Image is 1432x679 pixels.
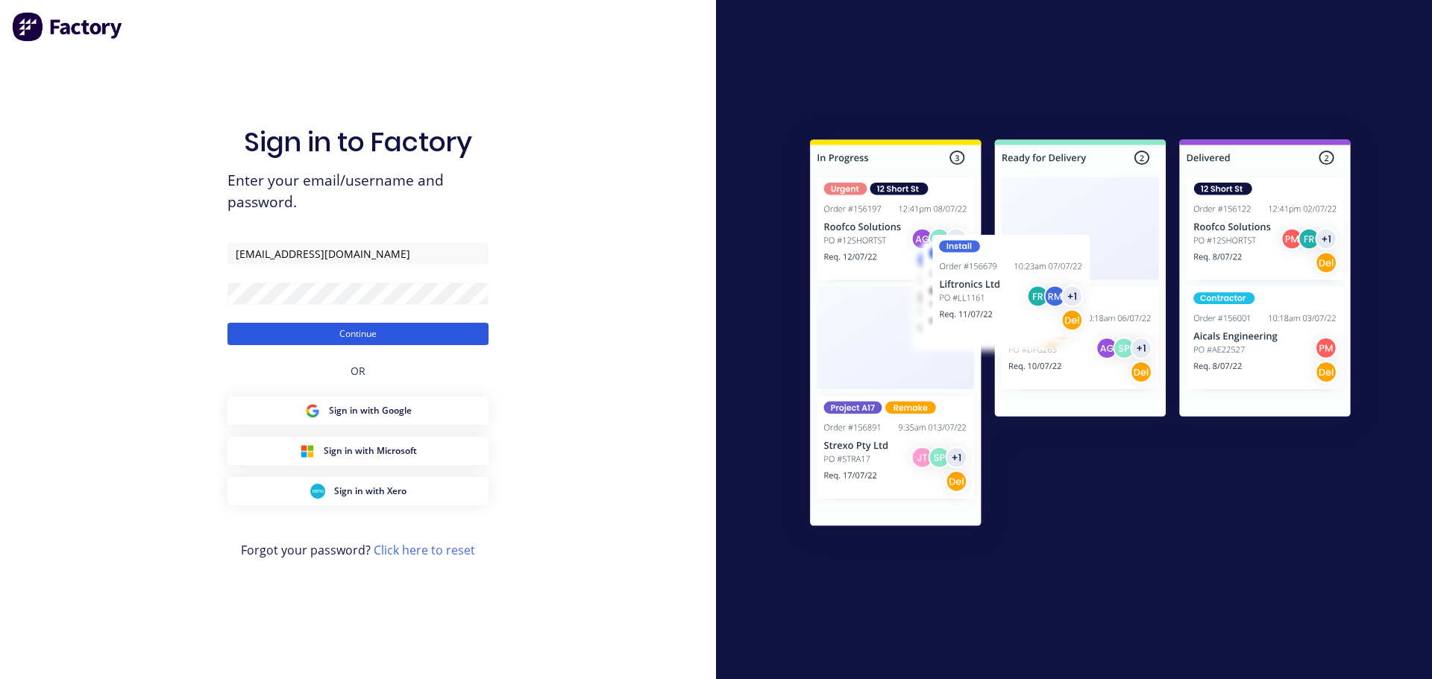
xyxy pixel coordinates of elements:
[241,541,475,559] span: Forgot your password?
[227,323,489,345] button: Continue
[777,110,1384,561] img: Sign in
[374,542,475,558] a: Click here to reset
[305,403,320,418] img: Google Sign in
[244,126,472,158] h1: Sign in to Factory
[329,404,412,417] span: Sign in with Google
[351,345,365,397] div: OR
[334,484,406,498] span: Sign in with Xero
[227,477,489,505] button: Xero Sign inSign in with Xero
[227,397,489,425] button: Google Sign inSign in with Google
[324,444,417,458] span: Sign in with Microsoft
[227,170,489,213] span: Enter your email/username and password.
[12,12,124,42] img: Factory
[227,242,489,265] input: Email/Username
[310,484,325,499] img: Xero Sign in
[300,443,315,458] img: Microsoft Sign in
[227,437,489,465] button: Microsoft Sign inSign in with Microsoft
